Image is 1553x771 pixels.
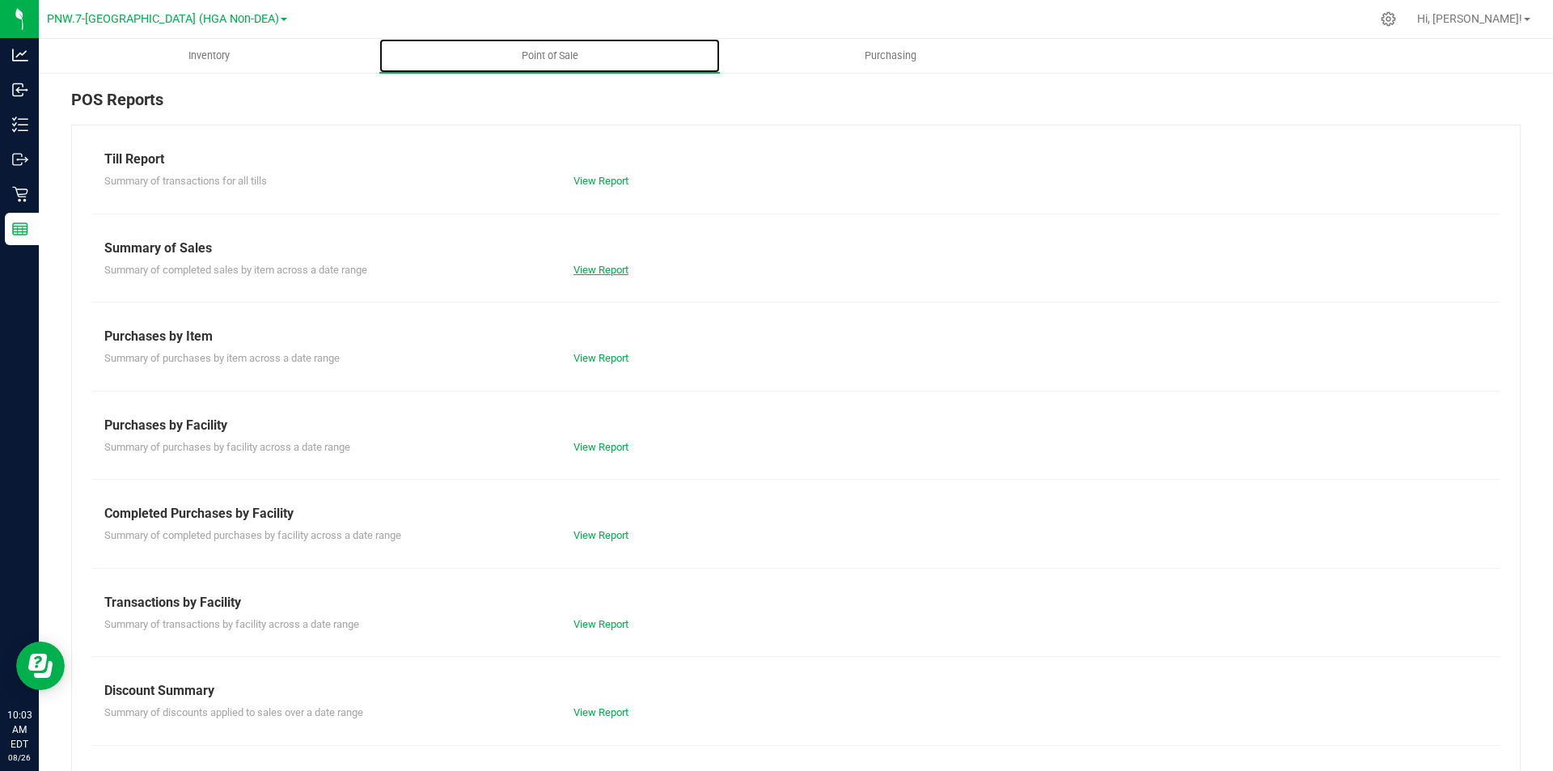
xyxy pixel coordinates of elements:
[12,151,28,167] inline-svg: Outbound
[104,239,1487,258] div: Summary of Sales
[47,12,279,26] span: PNW.7-[GEOGRAPHIC_DATA] (HGA Non-DEA)
[104,352,340,364] span: Summary of purchases by item across a date range
[104,593,1487,612] div: Transactions by Facility
[1378,11,1399,27] div: Manage settings
[12,186,28,202] inline-svg: Retail
[104,681,1487,701] div: Discount Summary
[379,39,720,73] a: Point of Sale
[16,642,65,690] iframe: Resource center
[104,618,359,630] span: Summary of transactions by facility across a date range
[12,116,28,133] inline-svg: Inventory
[104,441,350,453] span: Summary of purchases by facility across a date range
[12,221,28,237] inline-svg: Reports
[573,264,628,276] a: View Report
[104,504,1487,523] div: Completed Purchases by Facility
[7,752,32,764] p: 08/26
[71,87,1521,125] div: POS Reports
[573,175,628,187] a: View Report
[104,150,1487,169] div: Till Report
[104,327,1487,346] div: Purchases by Item
[12,47,28,63] inline-svg: Analytics
[167,49,252,63] span: Inventory
[573,529,628,541] a: View Report
[12,82,28,98] inline-svg: Inbound
[104,264,367,276] span: Summary of completed sales by item across a date range
[104,529,401,541] span: Summary of completed purchases by facility across a date range
[104,706,363,718] span: Summary of discounts applied to sales over a date range
[843,49,938,63] span: Purchasing
[1417,12,1522,25] span: Hi, [PERSON_NAME]!
[573,352,628,364] a: View Report
[39,39,379,73] a: Inventory
[104,416,1487,435] div: Purchases by Facility
[573,441,628,453] a: View Report
[573,706,628,718] a: View Report
[104,175,267,187] span: Summary of transactions for all tills
[7,708,32,752] p: 10:03 AM EDT
[720,39,1060,73] a: Purchasing
[573,618,628,630] a: View Report
[500,49,600,63] span: Point of Sale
